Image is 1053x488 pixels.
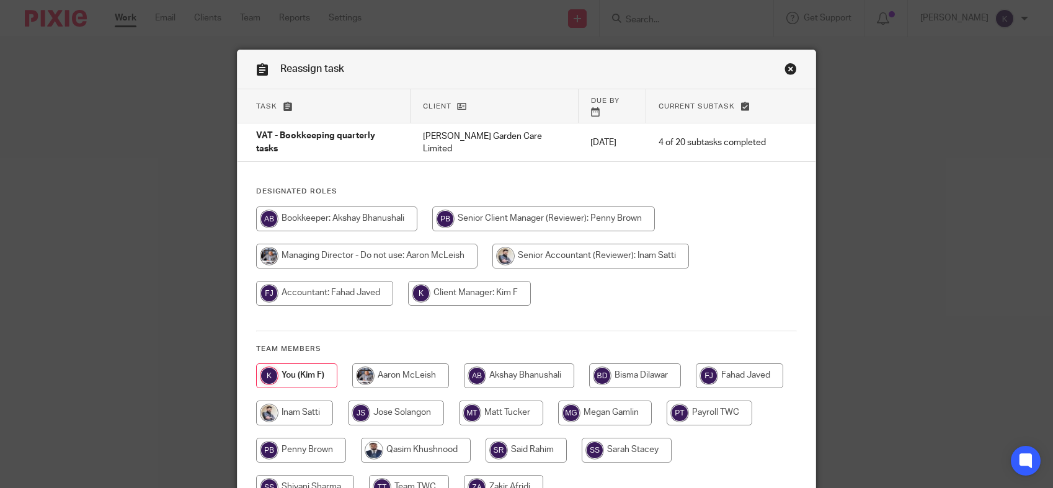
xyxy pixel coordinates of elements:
[256,187,797,197] h4: Designated Roles
[423,103,451,110] span: Client
[659,103,735,110] span: Current subtask
[591,97,620,104] span: Due by
[784,63,797,79] a: Close this dialog window
[256,103,277,110] span: Task
[590,136,634,149] p: [DATE]
[256,132,375,154] span: VAT - Bookkeeping quarterly tasks
[280,64,344,74] span: Reassign task
[256,344,797,354] h4: Team members
[423,130,566,156] p: [PERSON_NAME] Garden Care Limited
[646,123,778,162] td: 4 of 20 subtasks completed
